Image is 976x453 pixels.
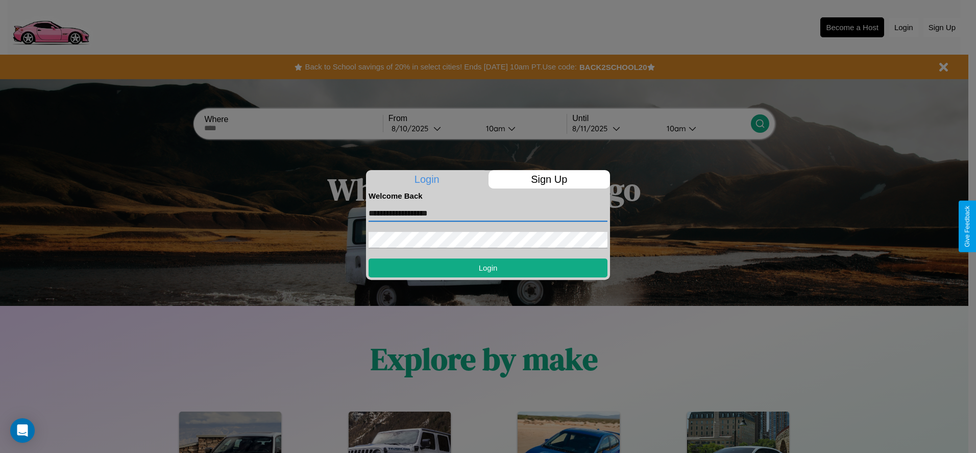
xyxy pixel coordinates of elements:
[369,258,607,277] button: Login
[964,206,971,247] div: Give Feedback
[366,170,488,188] p: Login
[369,192,607,200] h4: Welcome Back
[489,170,611,188] p: Sign Up
[10,418,35,443] div: Open Intercom Messenger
